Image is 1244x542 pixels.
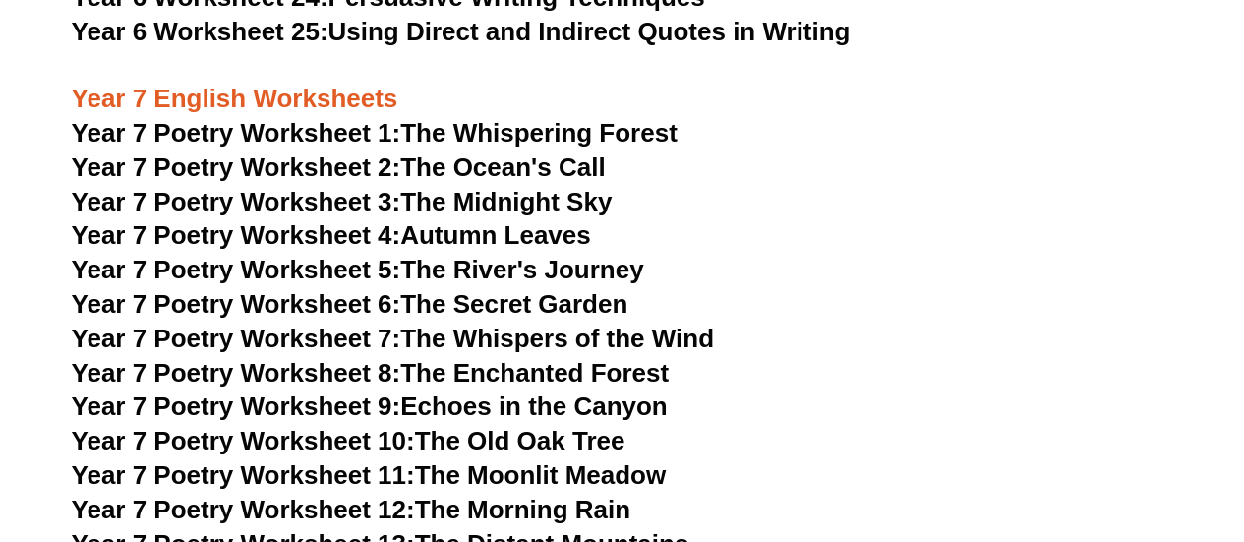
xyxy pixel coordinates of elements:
a: Year 7 Poetry Worksheet 7:The Whispers of the Wind [72,324,714,353]
a: Year 7 Poetry Worksheet 4:Autumn Leaves [72,220,591,250]
a: Year 7 Poetry Worksheet 9:Echoes in the Canyon [72,391,668,421]
span: Year 7 Poetry Worksheet 4: [72,220,401,250]
span: Year 7 Poetry Worksheet 8: [72,358,401,388]
span: Year 6 Worksheet 25: [72,17,328,46]
a: Year 7 Poetry Worksheet 5:The River's Journey [72,255,644,284]
iframe: Chat Widget [917,320,1244,542]
a: Year 7 Poetry Worksheet 11:The Moonlit Meadow [72,460,667,490]
a: Year 7 Poetry Worksheet 3:The Midnight Sky [72,187,613,216]
a: Year 6 Worksheet 25:Using Direct and Indirect Quotes in Writing [72,17,851,46]
a: Year 7 Poetry Worksheet 6:The Secret Garden [72,289,628,319]
span: Year 7 Poetry Worksheet 1: [72,118,401,148]
span: Year 7 Poetry Worksheet 3: [72,187,401,216]
span: Year 7 Poetry Worksheet 10: [72,426,415,455]
span: Year 7 Poetry Worksheet 12: [72,495,415,524]
a: Year 7 Poetry Worksheet 2:The Ocean's Call [72,152,606,182]
span: Year 7 Poetry Worksheet 9: [72,391,401,421]
span: Year 7 Poetry Worksheet 11: [72,460,415,490]
a: Year 7 Poetry Worksheet 12:The Morning Rain [72,495,630,524]
span: Year 7 Poetry Worksheet 5: [72,255,401,284]
h3: Year 7 English Worksheets [72,49,1173,116]
span: Year 7 Poetry Worksheet 6: [72,289,401,319]
a: Year 7 Poetry Worksheet 8:The Enchanted Forest [72,358,669,388]
span: Year 7 Poetry Worksheet 2: [72,152,401,182]
a: Year 7 Poetry Worksheet 10:The Old Oak Tree [72,426,625,455]
span: Year 7 Poetry Worksheet 7: [72,324,401,353]
a: Year 7 Poetry Worksheet 1:The Whispering Forest [72,118,678,148]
